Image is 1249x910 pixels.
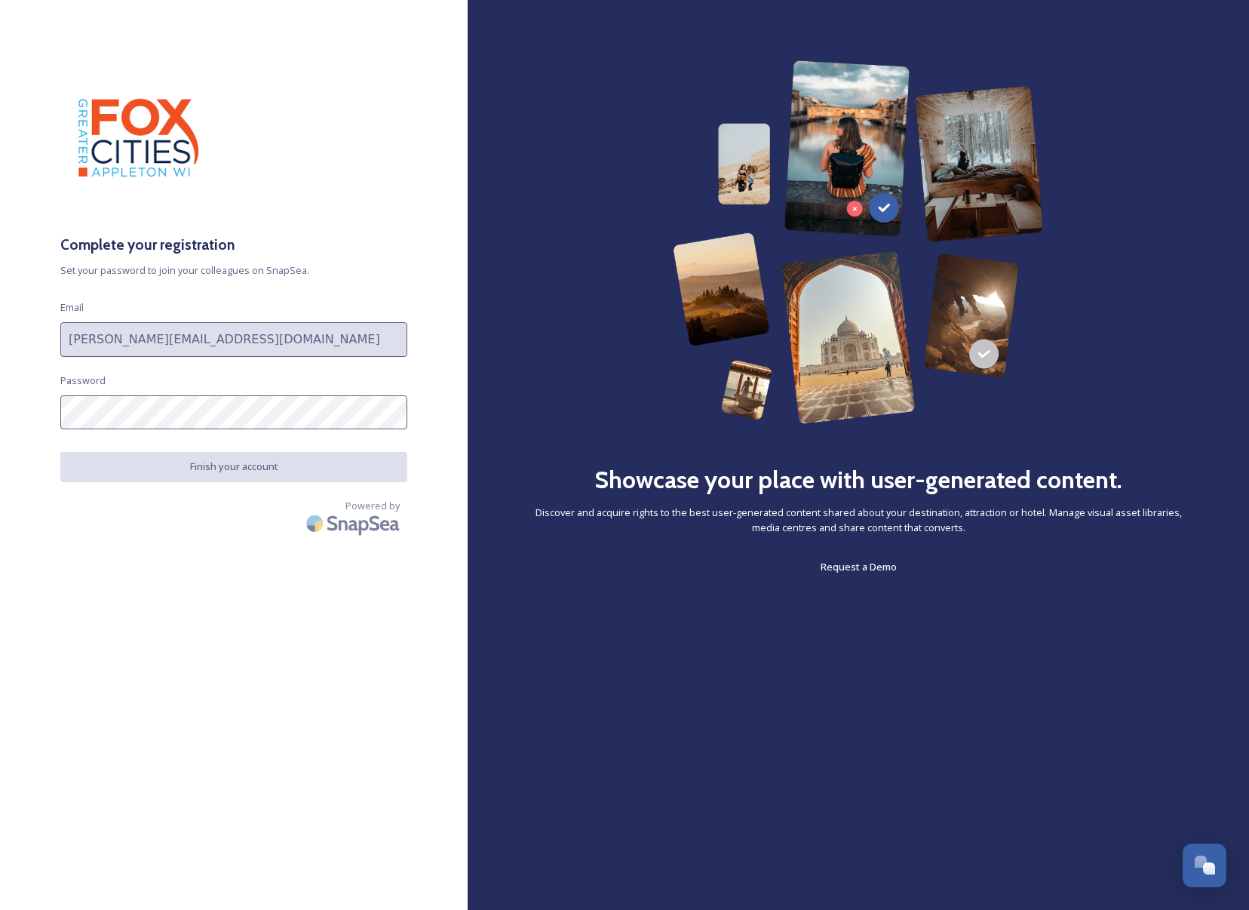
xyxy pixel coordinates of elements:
button: Finish your account [60,452,407,481]
button: Open Chat [1183,844,1226,887]
span: Request a Demo [821,560,897,573]
img: SnapSea Logo [302,506,407,541]
span: Powered by [345,499,400,513]
a: Request a Demo [821,558,897,576]
span: Discover and acquire rights to the best user-generated content shared about your destination, att... [528,506,1189,534]
h2: Showcase your place with user-generated content. [594,462,1122,498]
img: images.png [60,60,211,211]
img: 63b42ca75bacad526042e722_Group%20154-p-800.png [673,60,1044,424]
span: Password [60,374,106,388]
span: Email [60,300,84,315]
h3: Complete your registration [60,234,407,256]
span: Set your password to join your colleagues on SnapSea. [60,263,407,278]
